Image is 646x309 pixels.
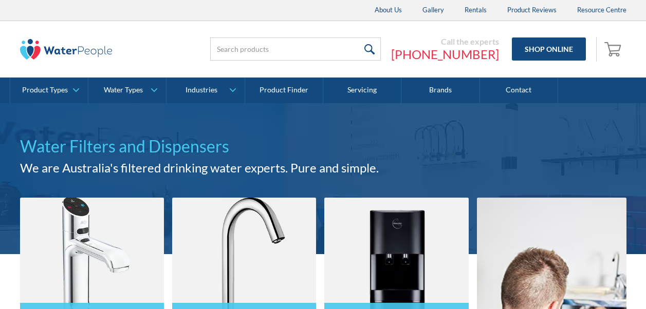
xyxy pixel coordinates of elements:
[210,37,381,61] input: Search products
[245,78,323,103] a: Product Finder
[391,36,499,47] div: Call the experts
[512,37,586,61] a: Shop Online
[104,86,143,94] div: Water Types
[186,86,217,94] div: Industries
[22,86,68,94] div: Product Types
[480,78,558,103] a: Contact
[20,39,113,60] img: The Water People
[167,78,244,103] a: Industries
[604,41,624,57] img: shopping cart
[391,47,499,62] a: [PHONE_NUMBER]
[10,78,88,103] a: Product Types
[88,78,166,103] a: Water Types
[323,78,401,103] a: Servicing
[602,37,626,62] a: Open empty cart
[401,78,479,103] a: Brands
